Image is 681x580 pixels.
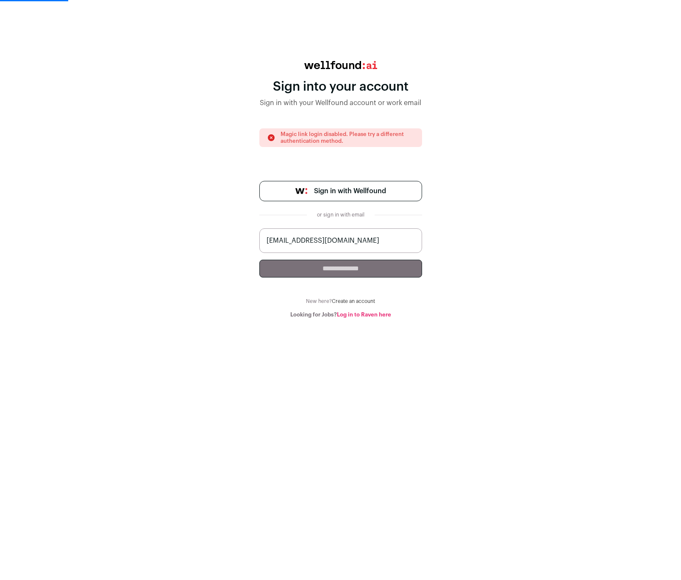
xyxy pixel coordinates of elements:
[259,311,422,318] div: Looking for Jobs?
[259,228,422,253] input: name@work-email.com
[259,298,422,305] div: New here?
[332,299,375,304] a: Create an account
[295,188,307,194] img: wellfound-symbol-flush-black-fb3c872781a75f747ccb3a119075da62bfe97bd399995f84a933054e44a575c4.png
[259,98,422,108] div: Sign in with your Wellfound account or work email
[337,312,391,317] a: Log in to Raven here
[314,211,368,218] div: or sign in with email
[259,181,422,201] a: Sign in with Wellfound
[281,131,414,144] p: Magic link login disabled. Please try a different authentication method.
[304,61,377,69] img: wellfound:ai
[314,186,386,196] span: Sign in with Wellfound
[259,79,422,94] div: Sign into your account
